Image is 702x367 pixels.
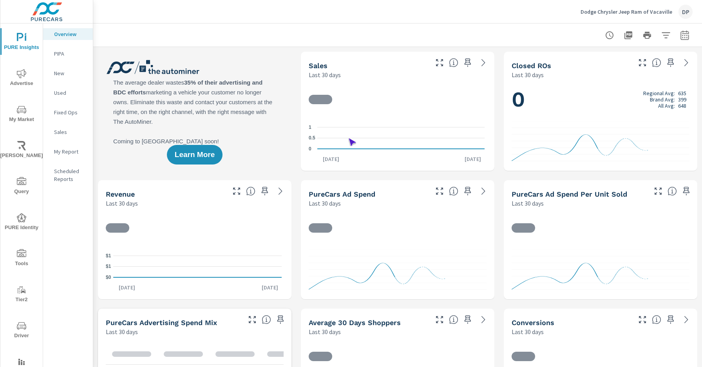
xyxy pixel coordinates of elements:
p: My Report [54,148,87,155]
button: Make Fullscreen [433,56,446,69]
span: Save this to your personalized report [274,313,287,326]
a: See more details in report [680,56,693,69]
div: Fixed Ops [43,107,93,118]
p: Used [54,89,87,97]
h1: 0 [512,86,689,113]
p: Fixed Ops [54,108,87,116]
h5: Sales [309,61,327,70]
p: Last 30 days [309,70,341,80]
span: Advertise [3,69,40,88]
a: See more details in report [477,313,490,326]
button: Make Fullscreen [652,185,664,197]
div: New [43,67,93,79]
div: Overview [43,28,93,40]
button: Make Fullscreen [636,313,649,326]
span: A rolling 30 day total of daily Shoppers on the dealership website, averaged over the selected da... [449,315,458,324]
span: The number of dealer-specified goals completed by a visitor. [Source: This data is provided by th... [652,315,661,324]
span: My Market [3,105,40,124]
button: Learn More [167,145,223,165]
p: PIPA [54,50,87,58]
button: "Export Report to PDF" [621,27,636,43]
span: Save this to your personalized report [461,313,474,326]
h5: PureCars Advertising Spend Mix [106,318,217,327]
button: Make Fullscreen [230,185,243,197]
p: Last 30 days [309,327,341,336]
div: Scheduled Reports [43,165,93,185]
p: [DATE] [113,284,141,291]
text: $1 [106,264,111,269]
div: PIPA [43,48,93,60]
a: See more details in report [477,185,490,197]
p: New [54,69,87,77]
h5: PureCars Ad Spend [309,190,375,198]
div: Used [43,87,93,99]
p: Dodge Chrysler Jeep Ram of Vacaville [581,8,672,15]
a: See more details in report [477,56,490,69]
span: Tools [3,249,40,268]
span: Number of vehicles sold by the dealership over the selected date range. [Source: This data is sou... [449,58,458,67]
p: [DATE] [459,155,487,163]
h5: Conversions [512,318,554,327]
p: All Avg: [658,103,675,109]
span: Save this to your personalized report [664,56,677,69]
button: Make Fullscreen [433,313,446,326]
span: Query [3,177,40,196]
p: Last 30 days [106,327,138,336]
h5: PureCars Ad Spend Per Unit Sold [512,190,627,198]
text: 0.5 [309,136,315,141]
span: Save this to your personalized report [680,185,693,197]
p: [DATE] [256,284,284,291]
text: 0 [309,146,311,152]
h5: Closed ROs [512,61,551,70]
span: Save this to your personalized report [664,313,677,326]
p: Overview [54,30,87,38]
p: Sales [54,128,87,136]
p: 648 [678,103,686,109]
a: See more details in report [274,185,287,197]
span: PURE Insights [3,33,40,52]
h5: Average 30 Days Shoppers [309,318,401,327]
p: Brand Avg: [650,96,675,103]
span: Driver [3,321,40,340]
span: This table looks at how you compare to the amount of budget you spend per channel as opposed to y... [262,315,271,324]
p: Last 30 days [309,199,341,208]
span: Save this to your personalized report [461,185,474,197]
button: Make Fullscreen [246,313,259,326]
p: Last 30 days [512,327,544,336]
span: Total cost of media for all PureCars channels for the selected dealership group over the selected... [449,186,458,196]
p: [DATE] [317,155,345,163]
span: Learn More [175,151,215,158]
span: Tier2 [3,285,40,304]
button: Apply Filters [658,27,674,43]
text: $1 [106,253,111,259]
button: Print Report [639,27,655,43]
button: Make Fullscreen [433,185,446,197]
span: Number of Repair Orders Closed by the selected dealership group over the selected time range. [So... [652,58,661,67]
p: Last 30 days [512,199,544,208]
h5: Revenue [106,190,135,198]
span: Save this to your personalized report [461,56,474,69]
button: Select Date Range [677,27,693,43]
span: Save this to your personalized report [259,185,271,197]
div: DP [678,5,693,19]
span: Total sales revenue over the selected date range. [Source: This data is sourced from the dealer’s... [246,186,255,196]
button: Make Fullscreen [636,56,649,69]
span: Average cost of advertising per each vehicle sold at the dealer over the selected date range. The... [668,186,677,196]
p: Last 30 days [512,70,544,80]
p: Last 30 days [106,199,138,208]
p: Scheduled Reports [54,167,87,183]
text: $0 [106,275,111,280]
span: PURE Identity [3,213,40,232]
div: Sales [43,126,93,138]
p: Regional Avg: [643,90,675,96]
p: 399 [678,96,686,103]
text: 1 [309,125,311,130]
p: 635 [678,90,686,96]
div: My Report [43,146,93,157]
a: See more details in report [680,313,693,326]
span: [PERSON_NAME] [3,141,40,160]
